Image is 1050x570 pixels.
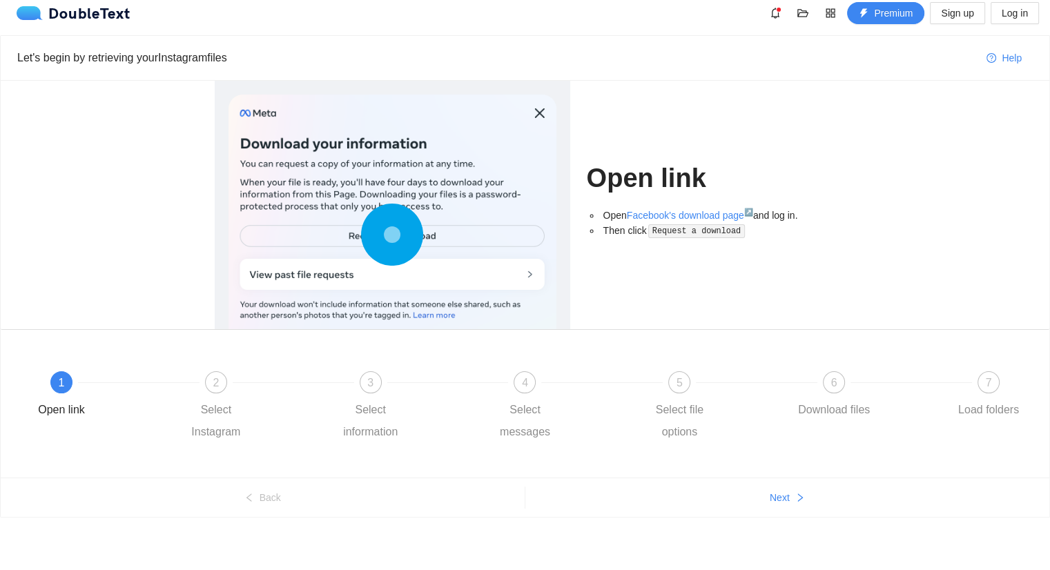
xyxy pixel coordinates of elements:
span: thunderbolt [859,8,868,19]
div: 3Select information [331,371,485,443]
li: Open and log in. [601,208,836,223]
span: Help [1002,50,1022,66]
a: logoDoubleText [17,6,130,20]
div: Select information [331,399,411,443]
span: Sign up [941,6,973,21]
div: Select messages [485,399,565,443]
div: 2Select Instagram [176,371,331,443]
div: 4Select messages [485,371,639,443]
div: 5Select file options [639,371,794,443]
span: 6 [831,377,837,389]
h1: Open link [587,162,836,195]
sup: ↗ [744,208,753,216]
div: Select Instagram [176,399,256,443]
div: Load folders [958,399,1019,421]
button: appstore [819,2,842,24]
div: DoubleText [17,6,130,20]
button: bell [764,2,786,24]
button: Nextright [525,487,1050,509]
span: 5 [677,377,683,389]
a: Facebook's download page↗ [627,210,753,221]
span: right [795,493,805,504]
span: question-circle [986,53,996,64]
button: Sign up [930,2,984,24]
span: bell [765,8,786,19]
div: Select file options [639,399,719,443]
span: Premium [874,6,913,21]
span: appstore [820,8,841,19]
div: Let's begin by retrieving your Instagram files [17,49,975,66]
li: Then click [601,223,836,239]
code: Request a download [648,224,745,238]
button: Log in [991,2,1039,24]
button: thunderboltPremium [847,2,924,24]
div: Open link [38,399,85,421]
span: 2 [213,377,219,389]
button: folder-open [792,2,814,24]
div: Download files [798,399,870,421]
img: logo [17,6,48,20]
span: Next [770,490,790,505]
span: Log in [1002,6,1028,21]
span: folder-open [793,8,813,19]
button: leftBack [1,487,525,509]
span: 7 [986,377,992,389]
button: question-circleHelp [975,47,1033,69]
div: 6Download files [794,371,949,421]
span: 3 [367,377,373,389]
span: 4 [522,377,528,389]
div: 1Open link [21,371,176,421]
span: 1 [59,377,65,389]
div: 7Load folders [949,371,1029,421]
